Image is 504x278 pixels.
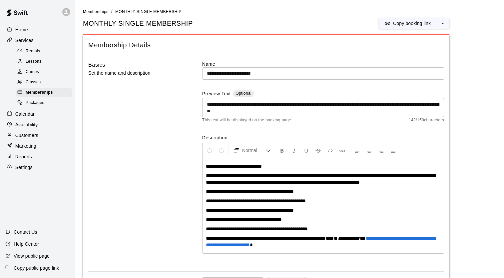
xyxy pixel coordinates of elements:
[300,144,312,156] button: Format Underline
[5,25,70,35] a: Home
[5,141,70,151] a: Marketing
[26,89,53,96] span: Memberships
[276,144,288,156] button: Format Bold
[379,18,449,29] div: split button
[14,241,39,247] p: Help Center
[14,253,50,259] p: View public page
[204,144,215,156] button: Undo
[351,144,363,156] button: Left Align
[393,20,431,27] p: Copy booking link
[5,152,70,162] a: Reports
[26,69,39,75] span: Camps
[14,229,37,235] p: Contact Us
[15,164,33,171] p: Settings
[236,91,252,96] span: Optional
[26,48,40,55] span: Rentals
[242,147,265,154] span: Normal
[16,88,72,97] div: Memberships
[16,67,72,77] div: Camps
[16,98,75,108] a: Packages
[88,41,444,50] span: Membership Details
[15,153,32,160] p: Reports
[83,19,193,28] span: MONTHLY SINGLE MEMBERSHIP
[409,117,444,124] span: 142 / 150 characters
[5,120,70,130] a: Availability
[16,46,75,56] a: Rentals
[5,130,70,140] a: Customers
[26,79,41,86] span: Classes
[16,88,75,98] a: Memberships
[16,77,75,88] a: Classes
[363,144,375,156] button: Center Align
[16,56,75,67] a: Lessons
[336,144,348,156] button: Insert Link
[26,100,44,106] span: Packages
[375,144,387,156] button: Right Align
[83,9,108,14] a: Memberships
[202,61,444,67] label: Name
[16,47,72,56] div: Rentals
[202,117,292,124] span: This text will be displayed on the booking page.
[88,69,181,77] p: Set the name and description
[15,111,35,117] p: Calendar
[15,121,38,128] p: Availability
[202,90,231,98] label: Preview Text
[216,144,227,156] button: Redo
[83,8,496,15] nav: breadcrumb
[230,144,273,156] button: Formatting Options
[324,144,336,156] button: Insert Code
[26,58,42,65] span: Lessons
[115,9,182,14] span: MONTHLY SINGLE MEMBERSHIP
[312,144,324,156] button: Format Strikethrough
[288,144,300,156] button: Format Italics
[88,61,105,69] h6: Basics
[387,144,399,156] button: Justify Align
[5,109,70,119] a: Calendar
[15,143,36,149] p: Marketing
[16,57,72,66] div: Lessons
[14,265,59,271] p: Copy public page link
[436,18,449,29] button: select merge strategy
[5,162,70,172] a: Settings
[5,35,70,45] a: Services
[16,98,72,108] div: Packages
[15,26,28,33] p: Home
[202,134,444,141] label: Description
[111,8,112,15] li: /
[15,37,34,44] p: Services
[379,18,436,29] button: Copy booking link
[16,78,72,87] div: Classes
[15,132,38,139] p: Customers
[16,67,75,77] a: Camps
